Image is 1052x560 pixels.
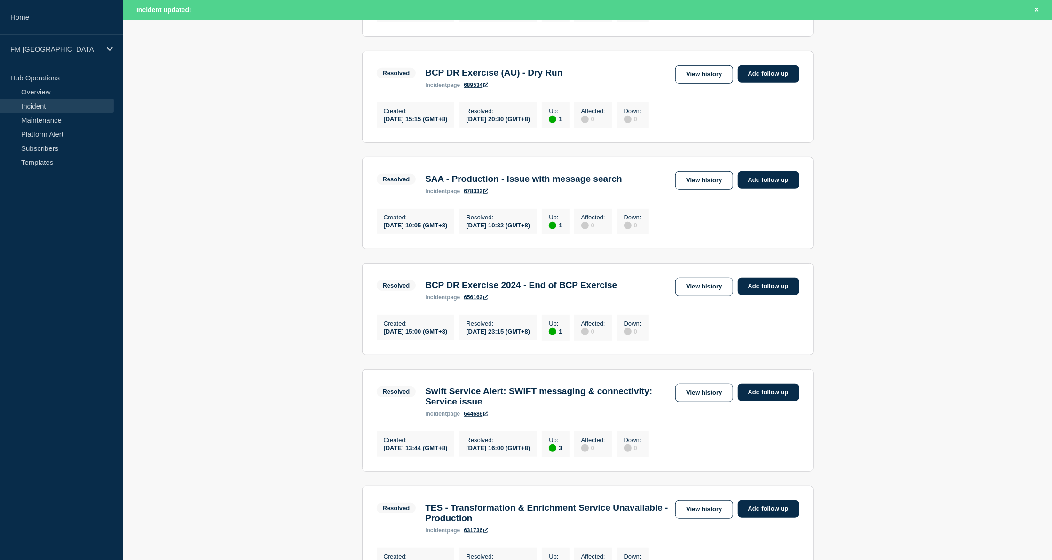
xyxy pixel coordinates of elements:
[624,553,641,560] p: Down :
[549,115,562,123] div: 1
[377,174,416,185] span: Resolved
[549,436,562,443] p: Up :
[581,327,605,335] div: 0
[466,443,530,451] div: [DATE] 16:00 (GMT+8)
[425,294,447,301] span: incident
[425,386,671,407] h3: Swift Service Alert: SWIFT messaging & connectivity: Service issue
[581,328,589,335] div: disabled
[675,171,733,190] a: View history
[425,188,447,194] span: incident
[384,320,448,327] p: Created :
[425,527,460,534] p: page
[549,443,562,452] div: 3
[581,320,605,327] p: Affected :
[549,328,556,335] div: up
[624,214,641,221] p: Down :
[624,320,641,327] p: Down :
[738,500,799,518] a: Add follow up
[549,221,562,229] div: 1
[624,444,632,452] div: disabled
[549,214,562,221] p: Up :
[425,503,671,523] h3: TES - Transformation & Enrichment Service Unavailable - Production
[675,278,733,296] a: View history
[425,294,460,301] p: page
[464,527,488,534] a: 631736
[624,327,641,335] div: 0
[464,411,488,417] a: 644686
[464,82,488,88] a: 689534
[466,214,530,221] p: Resolved :
[384,553,448,560] p: Created :
[466,115,530,123] div: [DATE] 20:30 (GMT+8)
[425,82,447,88] span: incident
[738,65,799,83] a: Add follow up
[581,436,605,443] p: Affected :
[425,82,460,88] p: page
[377,280,416,291] span: Resolved
[624,115,641,123] div: 0
[466,108,530,115] p: Resolved :
[425,527,447,534] span: incident
[581,444,589,452] div: disabled
[384,436,448,443] p: Created :
[1031,5,1043,16] button: Close banner
[425,411,447,417] span: incident
[136,6,191,14] span: Incident updated!
[425,280,617,290] h3: BCP DR Exercise 2024 - End of BCP Exercise
[581,443,605,452] div: 0
[425,68,562,78] h3: BCP DR Exercise (AU) - Dry Run
[466,327,530,335] div: [DATE] 23:15 (GMT+8)
[377,68,416,78] span: Resolved
[384,221,448,229] div: [DATE] 10:05 (GMT+8)
[581,222,589,229] div: disabled
[581,116,589,123] div: disabled
[466,436,530,443] p: Resolved :
[738,171,799,189] a: Add follow up
[549,116,556,123] div: up
[624,328,632,335] div: disabled
[675,500,733,519] a: View history
[549,320,562,327] p: Up :
[425,188,460,194] p: page
[738,384,799,401] a: Add follow up
[466,553,530,560] p: Resolved :
[581,108,605,115] p: Affected :
[10,45,101,53] p: FM [GEOGRAPHIC_DATA]
[466,320,530,327] p: Resolved :
[624,436,641,443] p: Down :
[425,411,460,417] p: page
[581,115,605,123] div: 0
[549,108,562,115] p: Up :
[464,294,488,301] a: 656162
[377,386,416,397] span: Resolved
[581,553,605,560] p: Affected :
[624,116,632,123] div: disabled
[624,221,641,229] div: 0
[384,115,448,123] div: [DATE] 15:15 (GMT+8)
[624,108,641,115] p: Down :
[377,503,416,513] span: Resolved
[384,214,448,221] p: Created :
[549,222,556,229] div: up
[384,327,448,335] div: [DATE] 15:00 (GMT+8)
[675,65,733,84] a: View history
[624,443,641,452] div: 0
[384,443,448,451] div: [DATE] 13:44 (GMT+8)
[738,278,799,295] a: Add follow up
[466,221,530,229] div: [DATE] 10:32 (GMT+8)
[581,221,605,229] div: 0
[624,222,632,229] div: disabled
[464,188,488,194] a: 678332
[425,174,622,184] h3: SAA - Production - Issue with message search
[384,108,448,115] p: Created :
[549,327,562,335] div: 1
[581,214,605,221] p: Affected :
[549,553,562,560] p: Up :
[675,384,733,402] a: View history
[549,444,556,452] div: up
